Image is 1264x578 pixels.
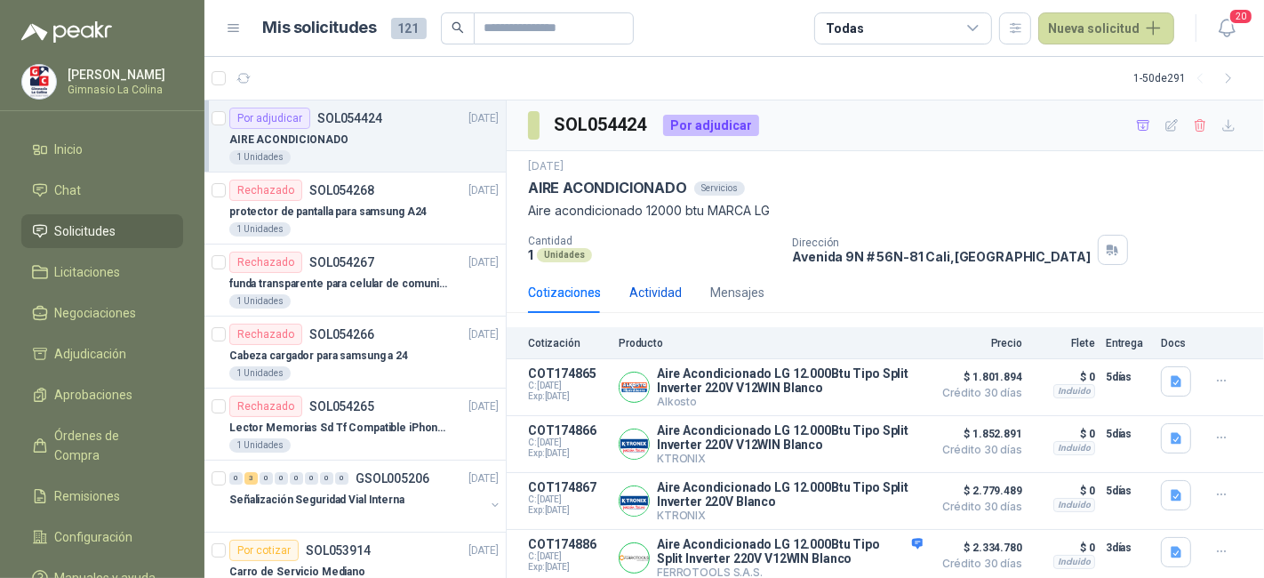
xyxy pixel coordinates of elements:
div: Rechazado [229,252,302,273]
p: $ 0 [1033,480,1095,502]
span: Crédito 30 días [933,558,1022,569]
div: Incluido [1053,498,1095,512]
span: Configuración [55,527,133,547]
span: Órdenes de Compra [55,426,166,465]
span: Adjudicación [55,344,127,364]
span: search [452,21,464,34]
a: Licitaciones [21,255,183,289]
p: COT174867 [528,480,608,494]
span: Negociaciones [55,303,137,323]
h1: Mis solicitudes [263,15,377,41]
div: Incluido [1053,384,1095,398]
span: Exp: [DATE] [528,448,608,459]
div: Todas [826,19,863,38]
div: Actividad [629,283,682,302]
a: Adjudicación [21,337,183,371]
div: Rechazado [229,396,302,417]
p: SOL053914 [306,544,371,557]
p: [DATE] [528,158,564,175]
p: Precio [933,337,1022,349]
div: Por adjudicar [663,115,759,136]
span: Exp: [DATE] [528,505,608,516]
p: Señalización Seguridad Vial Interna [229,492,404,509]
div: Incluido [1053,441,1095,455]
span: 121 [391,18,427,39]
p: Cabeza cargador para samsung a 24 [229,348,408,365]
p: Avenida 9N # 56N-81 Cali , [GEOGRAPHIC_DATA] [792,249,1090,264]
a: Inicio [21,132,183,166]
a: 0 3 0 0 0 0 0 0 GSOL005206[DATE] Señalización Seguridad Vial Interna [229,468,502,525]
img: Company Logo [620,373,649,402]
p: COT174865 [528,366,608,381]
div: 1 - 50 de 291 [1133,64,1243,92]
div: 0 [275,472,288,485]
p: SOL054424 [317,112,382,124]
a: RechazadoSOL054267[DATE] funda transparente para celular de comunicaciones Samsung A241 Unidades [204,245,506,317]
div: 1 Unidades [229,222,291,237]
button: Nueva solicitud [1038,12,1174,44]
p: Aire Acondicionado LG 12.000Btu Tipo Split Inverter 220V Blanco [657,480,923,509]
span: C: [DATE] [528,381,608,391]
span: Aprobaciones [55,385,133,405]
p: Gimnasio La Colina [68,84,179,95]
p: 5 días [1106,423,1150,445]
p: 5 días [1106,480,1150,502]
div: Incluido [1053,555,1095,569]
div: Unidades [537,248,592,262]
img: Company Logo [620,486,649,516]
div: Mensajes [710,283,764,302]
div: Servicios [694,181,745,196]
p: [DATE] [468,542,499,559]
a: Negociaciones [21,296,183,330]
div: Cotizaciones [528,283,601,302]
span: C: [DATE] [528,551,608,562]
img: Company Logo [620,543,649,573]
p: [DATE] [468,398,499,415]
p: SOL054267 [309,256,374,269]
span: C: [DATE] [528,438,608,448]
div: Rechazado [229,324,302,345]
h3: SOL054424 [554,111,649,139]
p: [DATE] [468,326,499,343]
img: Logo peakr [21,21,112,43]
a: RechazadoSOL054266[DATE] Cabeza cargador para samsung a 241 Unidades [204,317,506,389]
p: KTRONIX [657,509,923,522]
p: 1 [528,247,533,262]
div: Por cotizar [229,540,299,561]
span: Crédito 30 días [933,388,1022,398]
p: COT174866 [528,423,608,438]
div: Rechazado [229,180,302,201]
span: Inicio [55,140,84,159]
p: SOL054266 [309,328,374,341]
span: $ 1.801.894 [933,366,1022,388]
p: GSOL005206 [356,472,429,485]
span: Chat [55,181,82,200]
p: [DATE] [468,470,499,487]
p: [DATE] [468,254,499,271]
p: $ 0 [1033,537,1095,558]
p: KTRONIX [657,452,923,465]
p: Cantidad [528,235,778,247]
p: Dirección [792,237,1090,249]
p: SOL054268 [309,184,374,197]
button: 20 [1211,12,1243,44]
div: 1 Unidades [229,438,291,453]
div: 1 Unidades [229,294,291,309]
a: RechazadoSOL054268[DATE] protector de pantalla para samsung A241 Unidades [204,173,506,245]
p: funda transparente para celular de comunicaciones Samsung A24 [229,276,451,293]
span: Licitaciones [55,262,121,282]
p: AIRE ACONDICIONADO [229,132,348,149]
p: Alkosto [657,395,923,408]
div: 3 [244,472,258,485]
span: Remisiones [55,486,121,506]
span: Crédito 30 días [933,445,1022,455]
p: [DATE] [468,110,499,127]
p: Docs [1161,337,1196,349]
div: 0 [320,472,333,485]
div: Por adjudicar [229,108,310,129]
p: Aire Acondicionado LG 12.000Btu Tipo Split Inverter 220V V12WIN Blanco [657,366,923,395]
p: [PERSON_NAME] [68,68,179,81]
a: Configuración [21,520,183,554]
p: Aire acondicionado 12000 btu MARCA LG [528,201,1243,221]
p: $ 0 [1033,366,1095,388]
